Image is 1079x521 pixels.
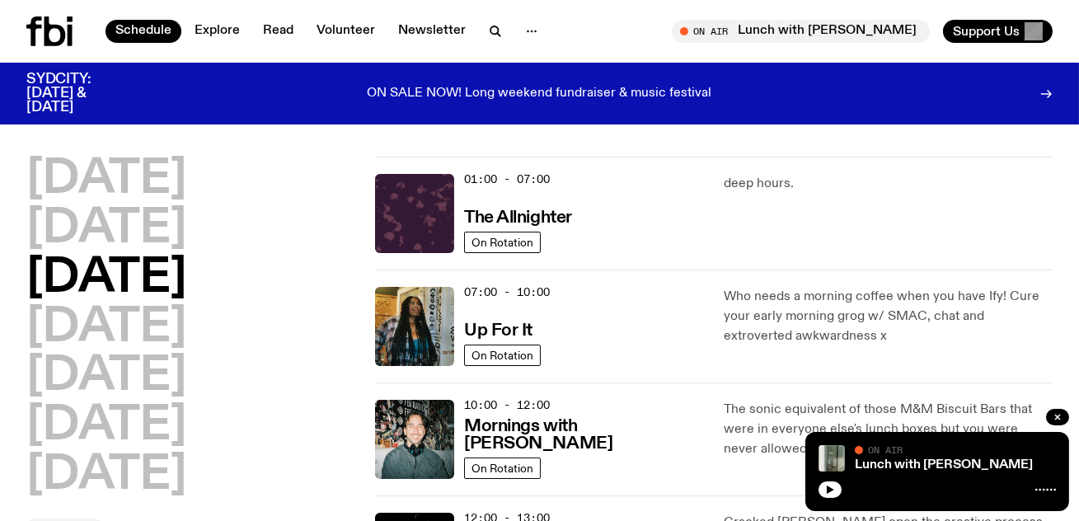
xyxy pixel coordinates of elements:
button: [DATE] [26,157,186,203]
a: Lunch with [PERSON_NAME] [855,458,1033,472]
h3: The Allnighter [464,209,572,227]
span: On Air [868,444,903,455]
a: Explore [185,20,250,43]
p: Who needs a morning coffee when you have Ify! Cure your early morning grog w/ SMAC, chat and extr... [724,287,1053,346]
h3: Up For It [464,322,532,340]
a: Schedule [106,20,181,43]
img: Ify - a Brown Skin girl with black braided twists, looking up to the side with her tongue stickin... [375,287,454,366]
a: Newsletter [388,20,476,43]
span: On Rotation [471,349,533,361]
span: 01:00 - 07:00 [464,171,550,187]
button: [DATE] [26,453,186,499]
a: Read [253,20,303,43]
button: [DATE] [26,354,186,400]
button: [DATE] [26,305,186,351]
a: Volunteer [307,20,385,43]
a: Mornings with [PERSON_NAME] [464,415,704,453]
button: Support Us [943,20,1053,43]
a: Up For It [464,319,532,340]
button: On AirLunch with [PERSON_NAME] [672,20,930,43]
button: [DATE] [26,256,186,302]
span: On Rotation [471,236,533,248]
a: On Rotation [464,345,541,366]
span: 10:00 - 12:00 [464,397,550,413]
h3: SYDCITY: [DATE] & [DATE] [26,73,132,115]
button: [DATE] [26,403,186,449]
span: Support Us [953,24,1020,39]
a: On Rotation [464,232,541,253]
p: The sonic equivalent of those M&M Biscuit Bars that were in everyone else's lunch boxes but you w... [724,400,1053,459]
a: The Allnighter [464,206,572,227]
a: On Rotation [464,458,541,479]
button: [DATE] [26,206,186,252]
img: Radio presenter Ben Hansen sits in front of a wall of photos and an fbi radio sign. Film photo. B... [375,400,454,479]
span: On Rotation [471,462,533,474]
p: deep hours. [724,174,1053,194]
h3: Mornings with [PERSON_NAME] [464,418,704,453]
p: ON SALE NOW! Long weekend fundraiser & music festival [368,87,712,101]
span: 07:00 - 10:00 [464,284,550,300]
